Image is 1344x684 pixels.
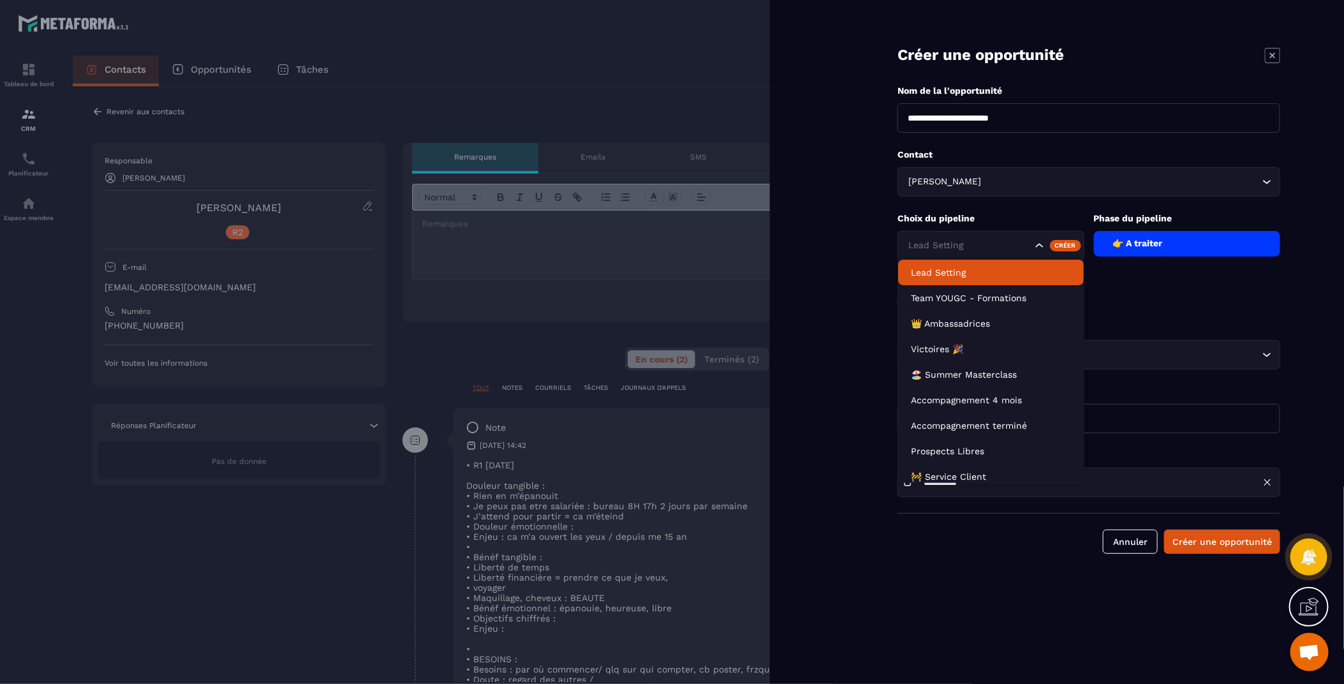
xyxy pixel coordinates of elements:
[1094,212,1281,225] p: Phase du pipeline
[1290,633,1329,671] div: Ouvrir le chat
[897,167,1280,197] div: Search for option
[984,175,1259,189] input: Search for option
[906,239,1032,253] input: Search for option
[897,212,1084,225] p: Choix du pipeline
[897,340,1280,369] div: Search for option
[1103,530,1158,554] button: Annuler
[897,231,1084,260] div: Search for option
[897,45,1064,66] p: Créer une opportunité
[897,385,1280,398] p: Montant
[897,85,1280,97] p: Nom de la l'opportunité
[906,175,984,189] span: [PERSON_NAME]
[897,276,1280,288] p: Choix Étiquette
[1050,240,1081,251] div: Créer
[906,348,1259,362] input: Search for option
[897,149,1280,161] p: Contact
[897,449,1280,461] p: Date de fermeture
[1164,530,1280,554] button: Créer une opportunité
[897,322,1280,334] p: Produit
[904,297,915,306] p: R2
